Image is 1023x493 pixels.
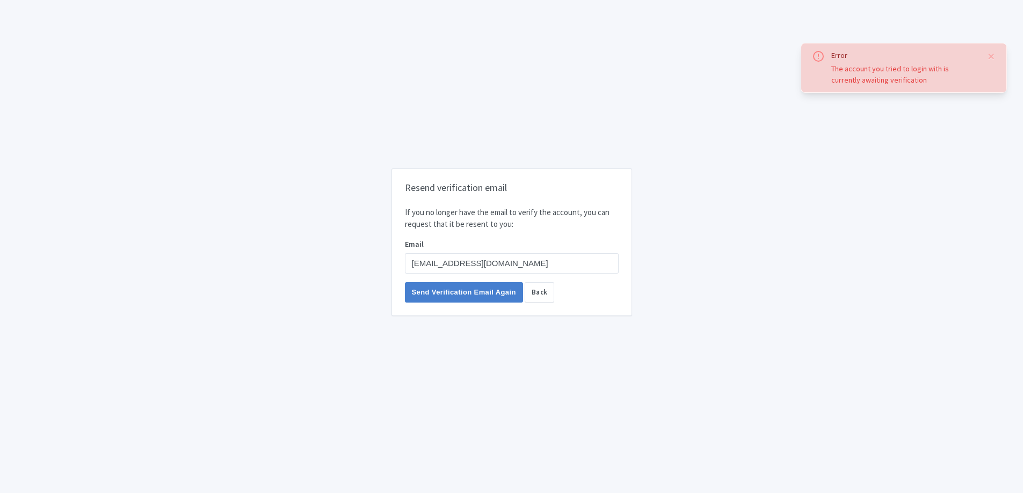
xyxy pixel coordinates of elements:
input: Send Verification Email Again [405,282,523,303]
button: Close [987,50,996,63]
p: If you no longer have the email to verify the account, you can request that it be resent to you: [405,207,619,231]
div: Error [831,50,978,61]
a: Back [525,282,555,303]
input: username@example.com [405,253,619,274]
h2: Resend verification email [405,182,619,194]
label: Email [405,239,619,250]
div: The account you tried to login with is currently awaiting verification [831,63,978,86]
